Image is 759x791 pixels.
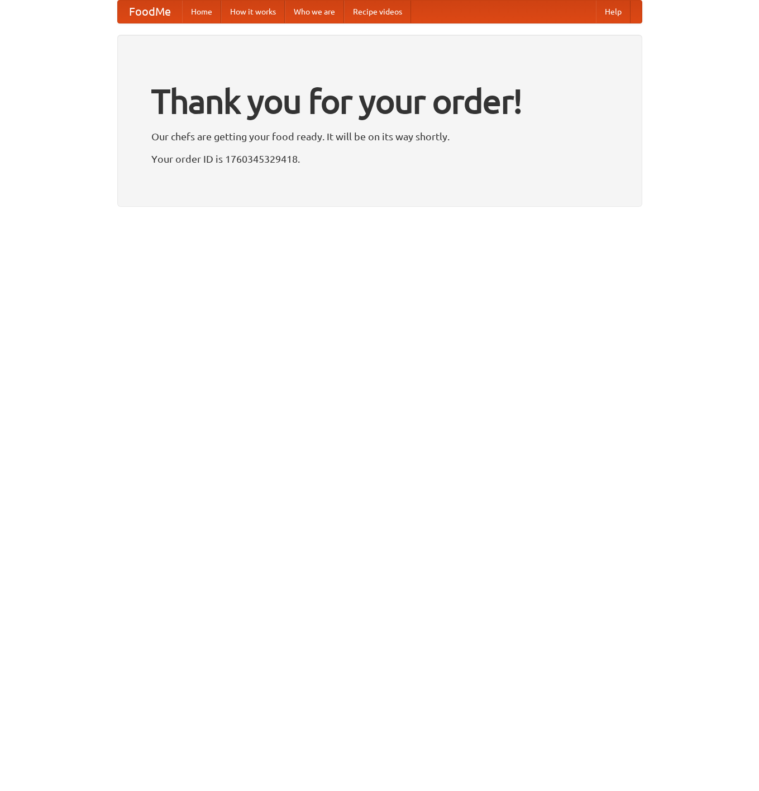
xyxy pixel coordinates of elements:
a: FoodMe [118,1,182,23]
h1: Thank you for your order! [151,74,608,128]
p: Our chefs are getting your food ready. It will be on its way shortly. [151,128,608,145]
a: Home [182,1,221,23]
a: How it works [221,1,285,23]
p: Your order ID is 1760345329418. [151,150,608,167]
a: Who we are [285,1,344,23]
a: Help [596,1,631,23]
a: Recipe videos [344,1,411,23]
